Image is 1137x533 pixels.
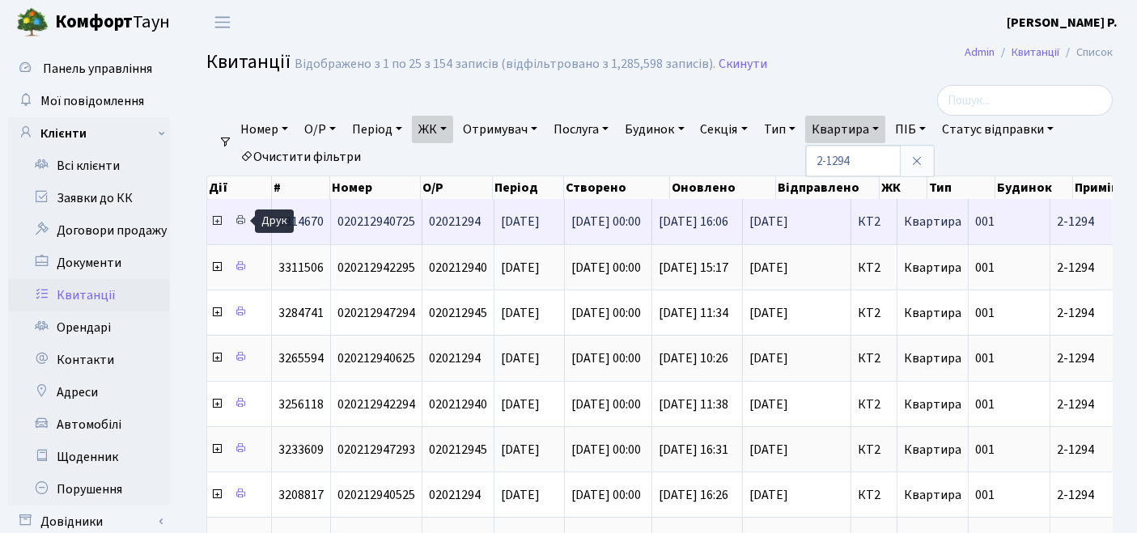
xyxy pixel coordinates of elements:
span: КТ2 [858,489,890,501]
span: 020212945 [429,304,487,322]
span: [DATE] [501,349,540,367]
span: КТ2 [858,307,890,319]
span: 3284741 [278,304,324,322]
th: Оновлено [670,176,776,199]
a: ПІБ [889,116,932,143]
span: 020212945 [429,441,487,459]
a: ЖК [412,116,453,143]
span: 3233609 [278,441,324,459]
span: [DATE] 00:00 [571,441,641,459]
a: Очистити фільтри [234,143,367,171]
span: 020212947293 [337,441,415,459]
span: [DATE] 16:31 [659,441,728,459]
span: Квартира [904,486,961,504]
span: [DATE] [749,398,844,411]
a: Будинок [618,116,690,143]
a: Квартира [805,116,885,143]
span: 020212940 [429,396,487,413]
span: Мої повідомлення [40,92,144,110]
span: 001 [975,213,995,231]
span: [DATE] 00:00 [571,349,641,367]
th: # [272,176,330,199]
span: 020212940725 [337,213,415,231]
div: Відображено з 1 по 25 з 154 записів (відфільтровано з 1,285,598 записів). [295,57,715,72]
span: 020212940 [429,259,487,277]
span: [DATE] 16:06 [659,213,728,231]
span: 3208817 [278,486,324,504]
a: Документи [8,247,170,279]
a: Тип [757,116,802,143]
span: 02021294 [429,349,481,367]
th: ЖК [880,176,928,199]
a: Порушення [8,473,170,506]
span: 020212940625 [337,349,415,367]
span: Квартира [904,396,961,413]
span: [DATE] [749,443,844,456]
span: [DATE] 00:00 [571,396,641,413]
span: КТ2 [858,352,890,365]
a: Адреси [8,376,170,408]
span: [DATE] [501,213,540,231]
span: [DATE] [501,259,540,277]
a: Період [346,116,409,143]
span: 001 [975,304,995,322]
span: 020212947294 [337,304,415,322]
th: О/Р [421,176,492,199]
span: [DATE] [749,489,844,501]
span: [DATE] [501,304,540,322]
th: Період [493,176,564,199]
a: Квитанції [8,279,170,311]
a: [PERSON_NAME] Р. [1007,13,1118,32]
b: [PERSON_NAME] Р. [1007,14,1118,32]
span: 020212942295 [337,259,415,277]
span: [DATE] 00:00 [571,213,641,231]
span: Квартира [904,304,961,322]
span: 020212940525 [337,486,415,504]
b: Комфорт [55,9,133,35]
span: [DATE] 16:26 [659,486,728,504]
span: КТ2 [858,443,890,456]
a: Панель управління [8,53,170,85]
li: Список [1059,44,1113,61]
span: [DATE] 10:26 [659,349,728,367]
nav: breadcrumb [940,36,1137,70]
span: Квартира [904,259,961,277]
a: Секція [694,116,754,143]
a: Послуга [547,116,615,143]
span: [DATE] 00:00 [571,486,641,504]
span: 001 [975,486,995,504]
a: Всі клієнти [8,150,170,182]
span: 001 [975,441,995,459]
a: Орендарі [8,311,170,344]
span: 02021294 [429,213,481,231]
a: Скинути [719,57,767,72]
span: [DATE] [749,261,844,274]
span: 3265594 [278,349,324,367]
span: [DATE] [749,215,844,228]
span: [DATE] 00:00 [571,304,641,322]
th: Відправлено [776,176,879,199]
span: 3311506 [278,259,324,277]
a: О/Р [298,116,342,143]
a: Автомобілі [8,408,170,441]
span: КТ2 [858,398,890,411]
span: [DATE] [501,441,540,459]
span: Квартира [904,349,961,367]
a: Отримувач [456,116,544,143]
span: Квартира [904,213,961,231]
span: Квитанції [206,48,291,76]
a: Admin [965,44,995,61]
th: Тип [927,176,995,199]
span: [DATE] [501,396,540,413]
a: Контакти [8,344,170,376]
th: Створено [564,176,670,199]
span: 3314670 [278,213,324,231]
a: Квитанції [1012,44,1059,61]
span: [DATE] [749,307,844,319]
span: КТ2 [858,261,890,274]
span: 001 [975,259,995,277]
span: Квартира [904,441,961,459]
button: Переключити навігацію [202,9,243,36]
span: 001 [975,349,995,367]
span: [DATE] 00:00 [571,259,641,277]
